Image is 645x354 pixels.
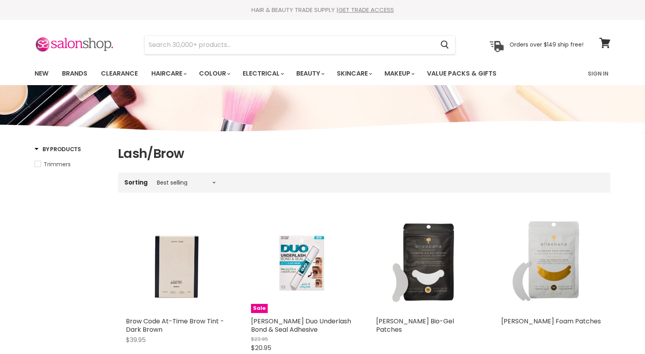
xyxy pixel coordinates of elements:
a: Ardell Duo Underlash Bond & Seal AdhesiveSale [251,212,352,313]
a: Skincare [331,65,377,82]
a: Makeup [379,65,419,82]
img: Brow Code At-Time Brow Tint - Dark Brown [126,212,227,313]
a: GET TRADE ACCESS [338,6,394,14]
span: Trimmers [44,160,71,168]
a: Brands [56,65,93,82]
p: Orders over $149 ship free! [510,41,583,48]
nav: Main [25,62,620,85]
a: Clearance [95,65,144,82]
a: Trimmers [35,160,108,169]
a: Value Packs & Gifts [421,65,502,82]
span: Sale [251,304,268,313]
ul: Main menu [29,62,543,85]
label: Sorting [124,179,148,186]
span: $20.95 [251,343,271,352]
h1: Lash/Brow [118,145,610,162]
form: Product [144,35,456,54]
div: HAIR & BEAUTY TRADE SUPPLY | [25,6,620,14]
a: Brow Code At-Time Brow Tint - Dark Brown [126,317,224,334]
a: Colour [193,65,235,82]
a: [PERSON_NAME] Duo Underlash Bond & Seal Adhesive [251,317,351,334]
a: Haircare [145,65,191,82]
a: Electrical [237,65,289,82]
img: Elleebana ElleePure Bio-Gel Patches [376,212,477,313]
a: Sign In [583,65,613,82]
img: Ardell Duo Underlash Bond & Seal Adhesive [251,212,352,313]
a: Beauty [290,65,329,82]
h3: By Products [35,145,81,153]
span: $23.95 [251,335,268,343]
img: Elleebana ElleeLuxe Foam Patches [501,212,603,313]
a: [PERSON_NAME] Foam Patches [501,317,601,326]
a: [PERSON_NAME] Bio-Gel Patches [376,317,454,334]
input: Search [145,36,434,54]
a: New [29,65,54,82]
button: Search [434,36,455,54]
span: $39.95 [126,335,146,344]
